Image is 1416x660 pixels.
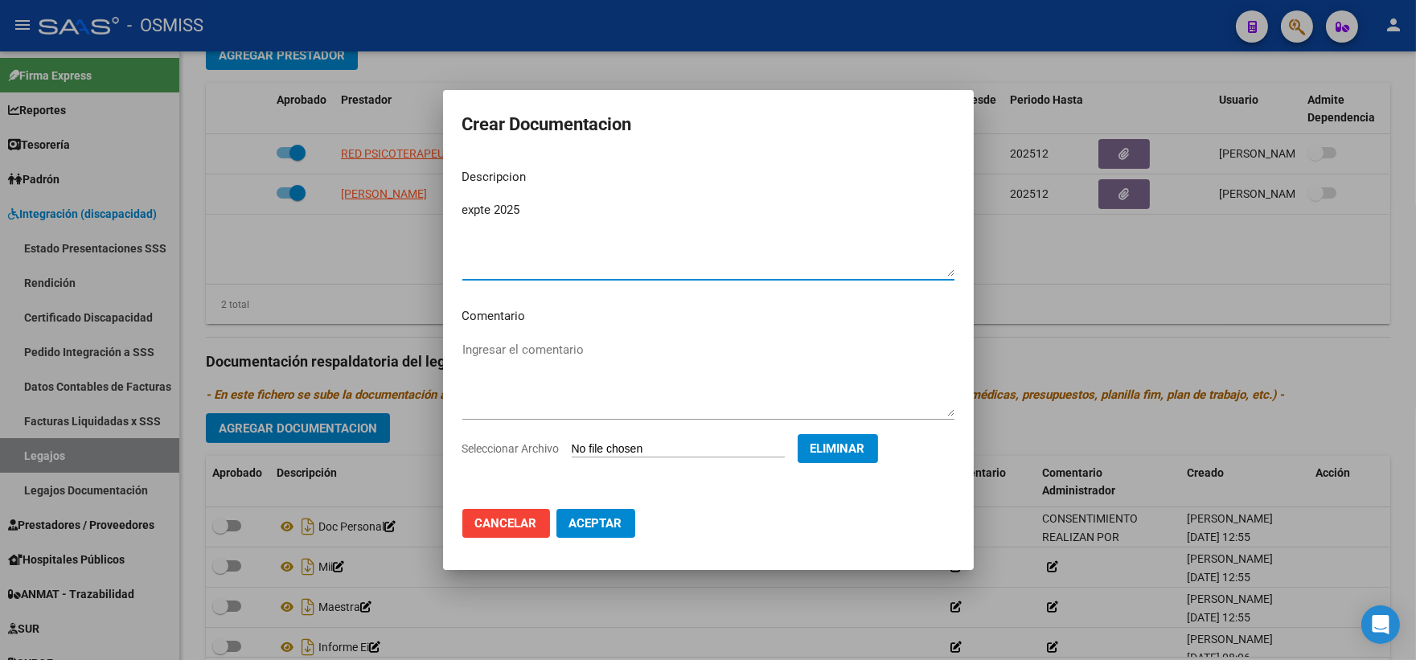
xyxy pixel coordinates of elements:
h2: Crear Documentacion [462,109,954,140]
button: Aceptar [556,509,635,538]
span: Seleccionar Archivo [462,442,560,455]
p: Descripcion [462,168,954,187]
span: Cancelar [475,516,537,531]
div: Open Intercom Messenger [1361,605,1400,644]
button: Cancelar [462,509,550,538]
span: Eliminar [811,441,865,456]
p: Comentario [462,307,954,326]
button: Eliminar [798,434,878,463]
span: Aceptar [569,516,622,531]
